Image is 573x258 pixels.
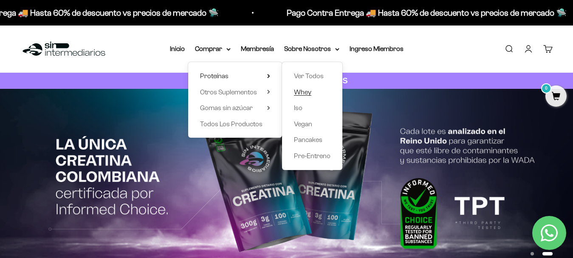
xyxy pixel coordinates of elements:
a: Inicio [170,45,185,52]
a: Todos Los Productos [200,119,270,130]
a: Membresía [241,45,274,52]
summary: Comprar [195,43,231,54]
summary: Proteínas [200,71,270,82]
a: Pancakes [294,134,330,145]
summary: Gomas sin azúcar [200,102,270,113]
a: 0 [545,92,567,102]
span: Proteínas [200,72,229,79]
p: Pago Contra Entrega 🚚 Hasta 60% de descuento vs precios de mercado 🛸 [284,6,564,20]
span: Whey [294,88,311,96]
span: Gomas sin azúcar [200,104,253,111]
a: Whey [294,87,330,98]
mark: 0 [541,83,551,94]
a: Ver Todos [294,71,330,82]
a: Vegan [294,119,330,130]
summary: Sobre Nosotros [284,43,339,54]
span: Ver Todos [294,72,324,79]
span: Pancakes [294,136,322,143]
span: Pre-Entreno [294,152,330,159]
a: Pre-Entreno [294,150,330,162]
a: Ingreso Miembros [350,45,404,52]
span: Iso [294,104,302,111]
span: Todos Los Productos [200,120,263,128]
a: Iso [294,102,330,113]
span: Vegan [294,120,312,128]
span: Otros Suplementos [200,88,257,96]
summary: Otros Suplementos [200,87,270,98]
